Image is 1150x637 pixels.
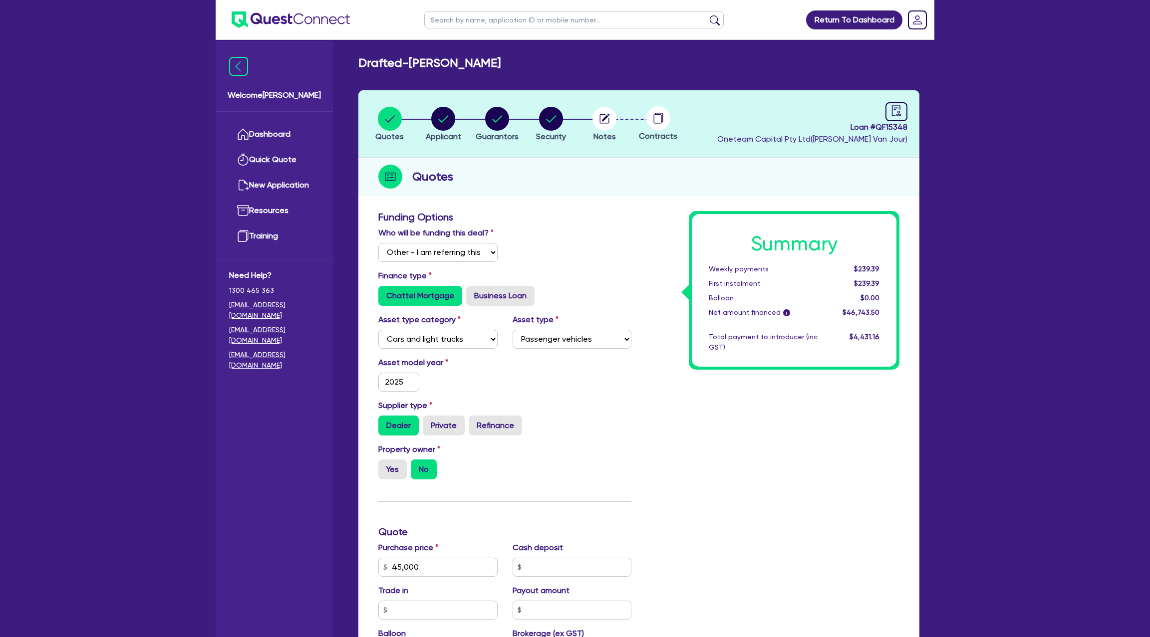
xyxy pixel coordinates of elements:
[378,443,440,455] label: Property owner
[850,333,879,341] span: $4,431.16
[513,585,570,597] label: Payout amount
[806,10,902,29] a: Return To Dashboard
[469,416,522,435] label: Refinance
[639,131,677,141] span: Contracts
[904,7,930,33] a: Dropdown toggle
[237,154,249,166] img: quick-quote
[228,89,321,101] span: Welcome [PERSON_NAME]
[783,309,790,316] span: i
[536,132,566,141] span: Security
[371,357,505,369] label: Asset model year
[475,106,519,143] button: Guarantors
[861,294,879,302] span: $0.00
[229,198,319,223] a: Resources
[891,105,902,116] span: audit
[425,106,462,143] button: Applicant
[378,270,432,282] label: Finance type
[466,286,535,306] label: Business Loan
[701,293,825,303] div: Balloon
[701,264,825,274] div: Weekly payments
[229,269,319,281] span: Need Help?
[378,585,408,597] label: Trade in
[378,211,631,223] h3: Funding Options
[378,400,432,412] label: Supplier type
[378,227,494,239] label: Who will be funding this deal?
[229,325,319,346] a: [EMAIL_ADDRESS][DOMAIN_NAME]
[717,121,907,133] span: Loan # QF15348
[424,11,724,28] input: Search by name, application ID or mobile number...
[423,416,465,435] label: Private
[854,265,879,273] span: $239.39
[513,314,559,326] label: Asset type
[237,230,249,242] img: training
[513,542,563,554] label: Cash deposit
[229,147,319,173] a: Quick Quote
[229,173,319,198] a: New Application
[701,278,825,289] div: First instalment
[717,134,907,144] span: Oneteam Capital Pty Ltd ( [PERSON_NAME] Van Jour )
[426,132,461,141] span: Applicant
[378,542,438,554] label: Purchase price
[229,122,319,147] a: Dashboard
[229,300,319,321] a: [EMAIL_ADDRESS][DOMAIN_NAME]
[229,285,319,296] span: 1300 465 363
[476,132,519,141] span: Guarantors
[237,205,249,216] img: resources
[701,307,825,318] div: Net amount financed
[378,314,461,326] label: Asset type category
[375,132,404,141] span: Quotes
[229,350,319,371] a: [EMAIL_ADDRESS][DOMAIN_NAME]
[378,526,631,538] h3: Quote
[843,308,879,316] span: $46,743.50
[709,232,879,256] h1: Summary
[378,459,407,479] label: Yes
[358,56,501,70] h2: Drafted - [PERSON_NAME]
[375,106,404,143] button: Quotes
[592,106,617,143] button: Notes
[237,179,249,191] img: new-application
[411,459,437,479] label: No
[378,165,402,189] img: step-icon
[701,332,825,353] div: Total payment to introducer (inc GST)
[412,168,453,186] h2: Quotes
[229,223,319,249] a: Training
[378,416,419,435] label: Dealer
[593,132,616,141] span: Notes
[378,286,462,306] label: Chattel Mortgage
[854,279,879,287] span: $239.39
[232,11,350,28] img: quest-connect-logo-blue
[229,57,248,76] img: icon-menu-close
[536,106,567,143] button: Security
